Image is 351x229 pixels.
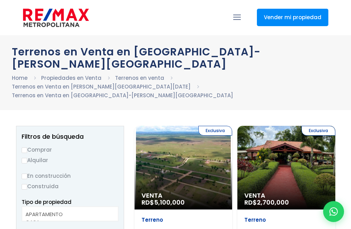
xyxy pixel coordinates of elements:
span: RD$ [244,198,289,207]
a: Terrenos en Venta en [GEOGRAPHIC_DATA]-[PERSON_NAME][GEOGRAPHIC_DATA] [12,92,233,99]
span: RD$ [142,198,185,207]
span: 2,700,000 [257,198,289,207]
span: Tipo de propiedad [22,198,71,206]
input: Construida [22,184,27,190]
a: Vender mi propiedad [257,9,328,26]
h1: Terrenos en Venta en [GEOGRAPHIC_DATA]-[PERSON_NAME][GEOGRAPHIC_DATA] [12,46,339,70]
input: En construcción [22,174,27,179]
h2: Filtros de búsqueda [22,133,119,140]
span: 5,100,000 [154,198,185,207]
span: Venta [244,192,328,199]
option: APARTAMENTO [25,210,109,218]
span: Exclusiva [198,126,232,136]
a: Propiedades en Venta [41,74,101,82]
label: Alquilar [22,156,119,165]
option: CASA [25,218,109,226]
a: Terrenos en Venta en [PERSON_NAME][GEOGRAPHIC_DATA][DATE] [12,83,191,90]
span: Venta [142,192,226,199]
p: Terreno [142,216,226,223]
input: Alquilar [22,158,27,163]
p: Terreno [244,216,328,223]
span: Exclusiva [302,126,335,136]
a: Terrenos en venta [115,74,164,82]
a: Home [12,74,28,82]
label: En construcción [22,171,119,180]
label: Comprar [22,145,119,154]
img: remax-metropolitana-logo [23,7,89,28]
label: Construida [22,182,119,191]
a: mobile menu [231,12,243,23]
input: Comprar [22,147,27,153]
